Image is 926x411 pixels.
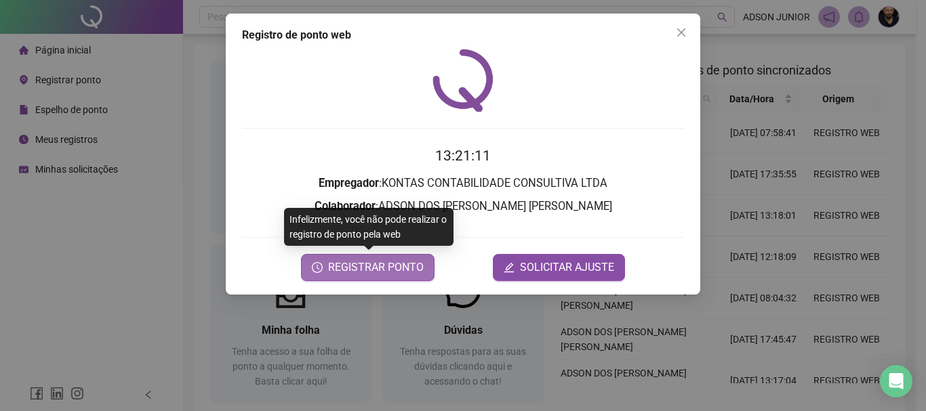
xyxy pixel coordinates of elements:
[493,254,625,281] button: editSOLICITAR AJUSTE
[319,177,379,190] strong: Empregador
[242,175,684,192] h3: : KONTAS CONTABILIDADE CONSULTIVA LTDA
[432,49,494,112] img: QRPoint
[312,262,323,273] span: clock-circle
[301,254,435,281] button: REGISTRAR PONTO
[242,27,684,43] div: Registro de ponto web
[435,148,491,164] time: 13:21:11
[670,22,692,43] button: Close
[520,259,614,276] span: SOLICITAR AJUSTE
[242,198,684,215] h3: : ADSON DOS [PERSON_NAME] [PERSON_NAME]
[504,262,515,273] span: edit
[284,208,454,246] div: Infelizmente, você não pode realizar o registro de ponto pela web
[315,200,376,213] strong: Colaborador
[328,259,424,276] span: REGISTRAR PONTO
[676,27,687,38] span: close
[880,365,912,397] div: Open Intercom Messenger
